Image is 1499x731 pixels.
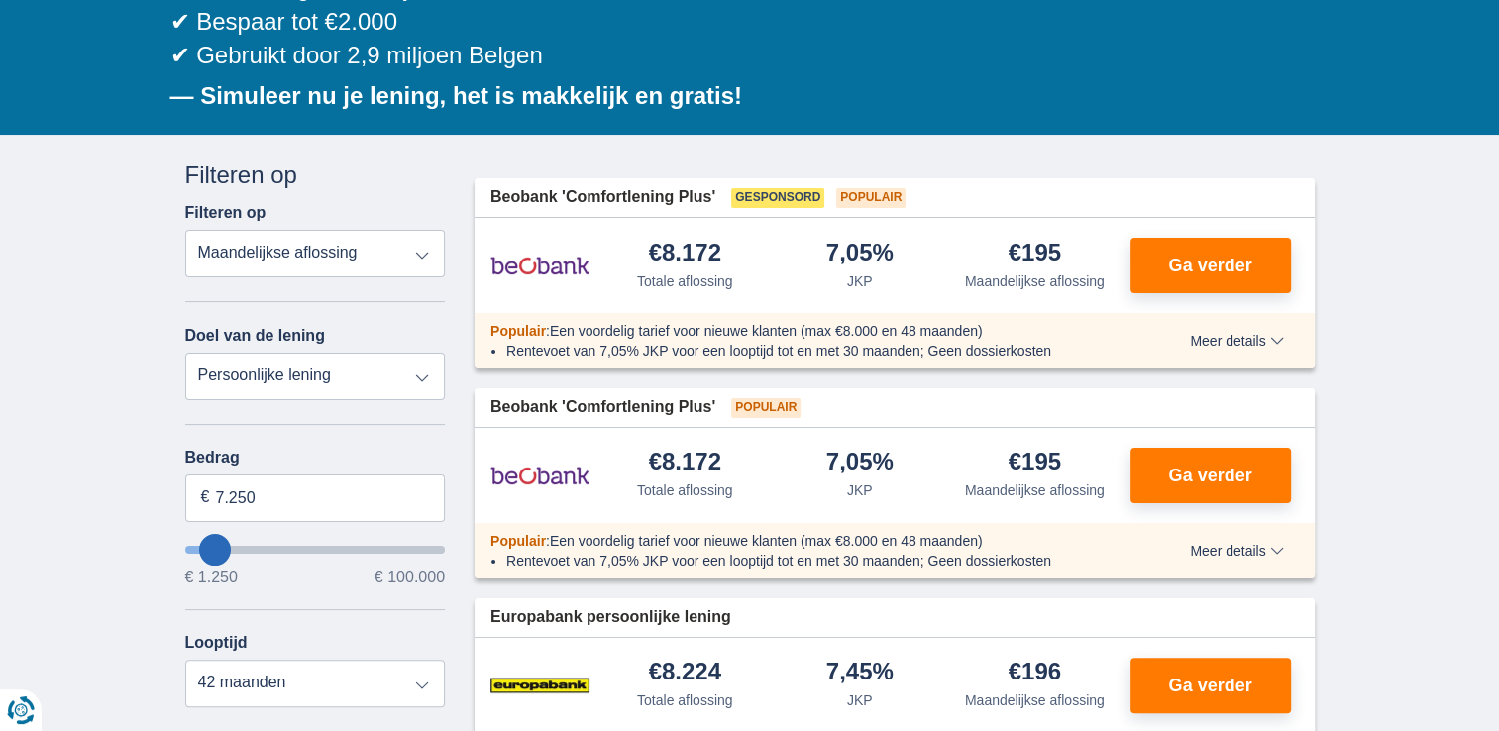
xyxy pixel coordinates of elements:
[847,271,873,291] div: JKP
[637,480,733,500] div: Totale aflossing
[1190,334,1283,348] span: Meer details
[490,606,731,629] span: Europabank persoonlijke lening
[550,533,983,549] span: Een voordelig tarief voor nieuwe klanten (max €8.000 en 48 maanden)
[375,570,445,585] span: € 100.000
[1130,448,1291,503] button: Ga verder
[185,449,446,467] label: Bedrag
[490,186,715,209] span: Beobank 'Comfortlening Plus'
[490,451,589,500] img: product.pl.alt Beobank
[826,660,894,686] div: 7,45%
[475,531,1133,551] div: :
[1168,257,1251,274] span: Ga verder
[185,570,238,585] span: € 1.250
[847,690,873,710] div: JKP
[826,241,894,267] div: 7,05%
[185,204,267,222] label: Filteren op
[731,188,824,208] span: Gesponsord
[1168,467,1251,484] span: Ga verder
[637,690,733,710] div: Totale aflossing
[185,327,325,345] label: Doel van de lening
[847,480,873,500] div: JKP
[490,396,715,419] span: Beobank 'Comfortlening Plus'
[490,661,589,710] img: product.pl.alt Europabank
[649,450,721,476] div: €8.172
[965,690,1105,710] div: Maandelijkse aflossing
[550,323,983,339] span: Een voordelig tarief voor nieuwe klanten (max €8.000 en 48 maanden)
[490,533,546,549] span: Populair
[1130,238,1291,293] button: Ga verder
[637,271,733,291] div: Totale aflossing
[649,241,721,267] div: €8.172
[731,398,801,418] span: Populair
[1009,660,1061,686] div: €196
[1130,658,1291,713] button: Ga verder
[185,634,248,652] label: Looptijd
[201,486,210,509] span: €
[1168,677,1251,694] span: Ga verder
[1175,333,1298,349] button: Meer details
[965,271,1105,291] div: Maandelijkse aflossing
[649,660,721,686] div: €8.224
[1009,241,1061,267] div: €195
[170,82,743,109] b: — Simuleer nu je lening, het is makkelijk en gratis!
[1009,450,1061,476] div: €195
[475,321,1133,341] div: :
[490,323,546,339] span: Populair
[1190,544,1283,558] span: Meer details
[965,480,1105,500] div: Maandelijkse aflossing
[506,341,1118,361] li: Rentevoet van 7,05% JKP voor een looptijd tot en met 30 maanden; Geen dossierkosten
[490,241,589,290] img: product.pl.alt Beobank
[185,546,446,554] input: wantToBorrow
[836,188,906,208] span: Populair
[1175,543,1298,559] button: Meer details
[185,158,446,192] div: Filteren op
[506,551,1118,571] li: Rentevoet van 7,05% JKP voor een looptijd tot en met 30 maanden; Geen dossierkosten
[826,450,894,476] div: 7,05%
